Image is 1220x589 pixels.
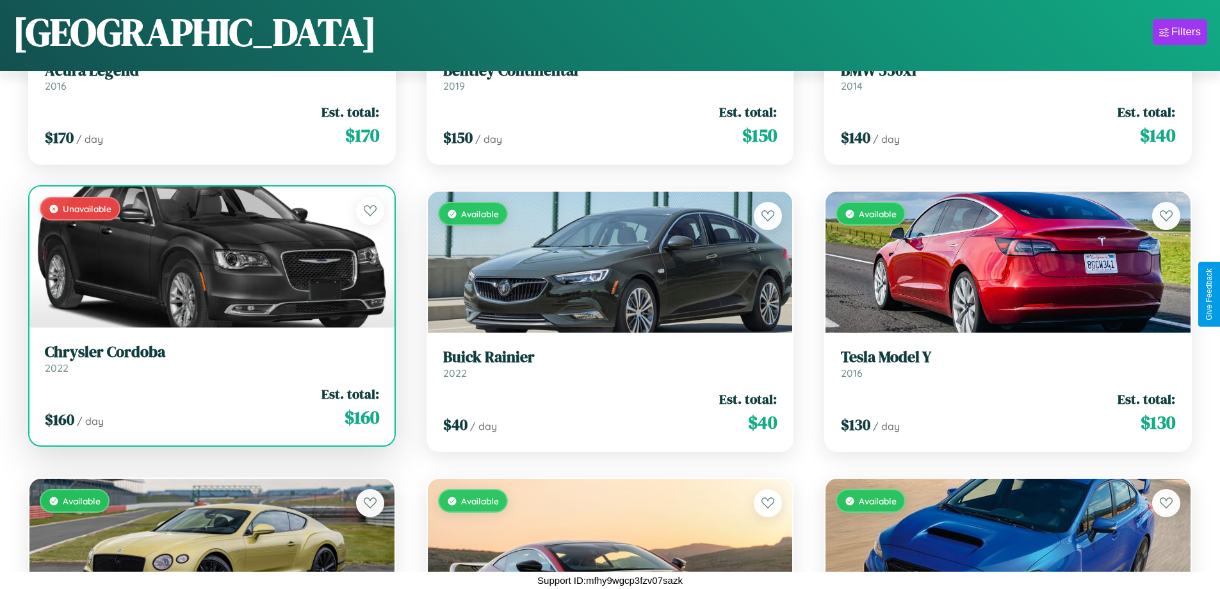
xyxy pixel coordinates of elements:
[443,79,465,92] span: 2019
[841,62,1175,93] a: BMW 530xi2014
[13,6,377,58] h1: [GEOGRAPHIC_DATA]
[45,79,67,92] span: 2016
[841,79,863,92] span: 2014
[345,122,379,148] span: $ 170
[45,409,74,430] span: $ 160
[1171,26,1201,38] div: Filters
[873,133,900,145] span: / day
[443,62,777,93] a: Bentley Continental2019
[443,367,467,379] span: 2022
[1140,122,1175,148] span: $ 140
[1141,410,1175,435] span: $ 130
[321,385,379,403] span: Est. total:
[1118,390,1175,408] span: Est. total:
[45,62,379,93] a: Acura Legend2016
[63,203,111,214] span: Unavailable
[841,348,1175,379] a: Tesla Model Y2016
[45,343,379,361] h3: Chrysler Cordoba
[443,348,777,379] a: Buick Rainier2022
[461,208,499,219] span: Available
[859,208,897,219] span: Available
[475,133,502,145] span: / day
[443,127,473,148] span: $ 150
[45,127,74,148] span: $ 170
[461,495,499,506] span: Available
[443,414,468,435] span: $ 40
[537,572,683,589] p: Support ID: mfhy9wgcp3fzv07sazk
[76,133,103,145] span: / day
[345,404,379,430] span: $ 160
[841,367,863,379] span: 2016
[841,62,1175,80] h3: BMW 530xi
[859,495,897,506] span: Available
[841,348,1175,367] h3: Tesla Model Y
[443,62,777,80] h3: Bentley Continental
[321,103,379,121] span: Est. total:
[45,62,379,80] h3: Acura Legend
[45,361,69,374] span: 2022
[1118,103,1175,121] span: Est. total:
[443,348,777,367] h3: Buick Rainier
[841,127,870,148] span: $ 140
[1205,269,1214,320] div: Give Feedback
[873,420,900,433] span: / day
[470,420,497,433] span: / day
[742,122,777,148] span: $ 150
[841,414,870,435] span: $ 130
[63,495,101,506] span: Available
[719,390,777,408] span: Est. total:
[748,410,777,435] span: $ 40
[1153,19,1207,45] button: Filters
[719,103,777,121] span: Est. total:
[45,343,379,374] a: Chrysler Cordoba2022
[77,415,104,427] span: / day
